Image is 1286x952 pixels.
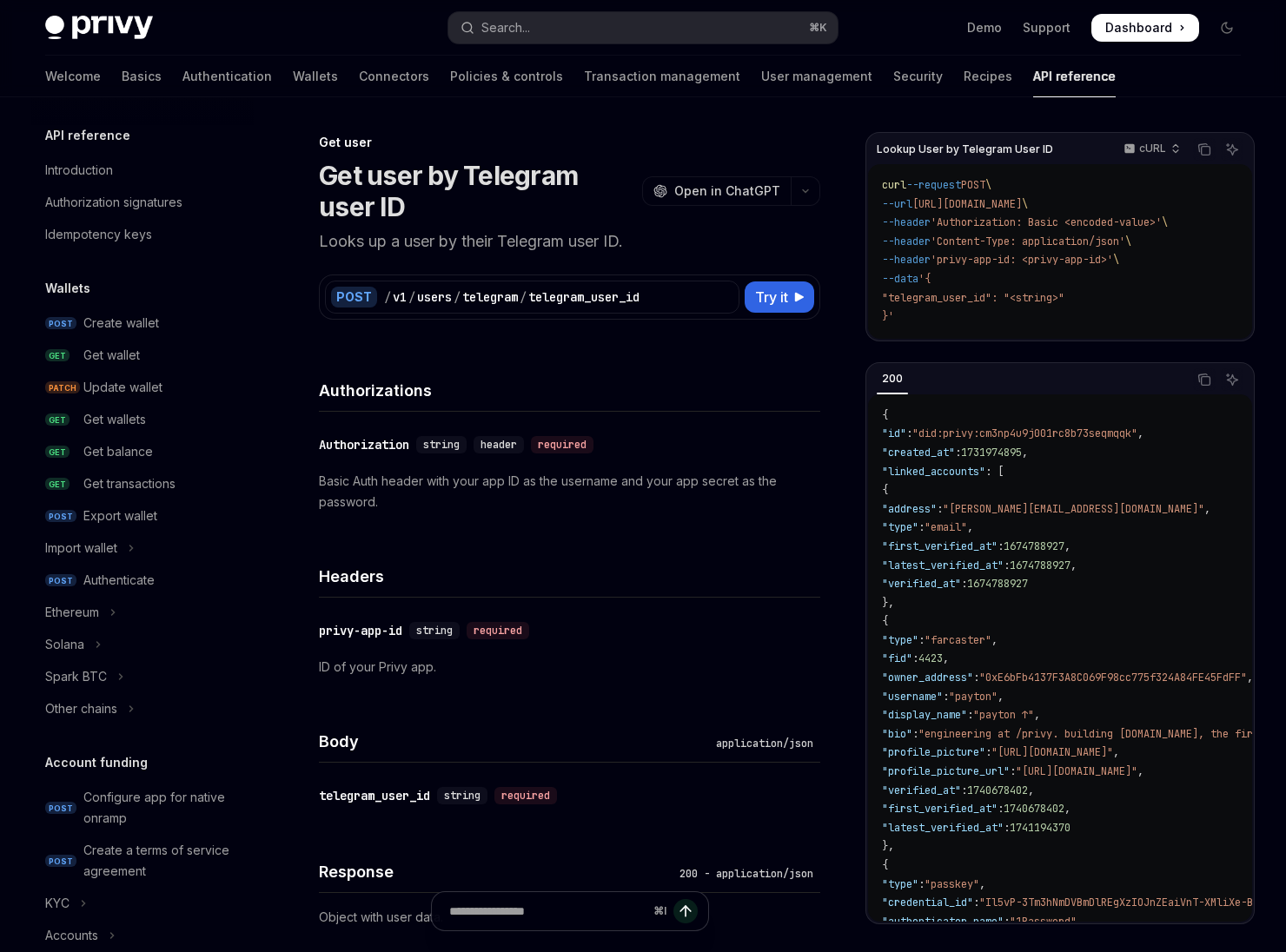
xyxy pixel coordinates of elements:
a: API reference [1033,56,1116,97]
span: 1674788927 [1004,539,1064,553]
div: Get user [319,134,820,151]
span: "payton ↑" [973,708,1034,722]
span: , [1064,802,1071,816]
div: Solana [45,634,84,655]
div: 200 [877,368,908,389]
span: : [ [985,465,1004,479]
span: Lookup User by Telegram User ID [877,142,1053,156]
div: Get transactions [83,473,176,494]
span: 'Authorization: Basic <encoded-value>' [931,215,1162,229]
span: : [1004,915,1010,929]
button: Ask AI [1221,138,1243,161]
span: 'Content-Type: application/json' [931,235,1125,248]
span: "fid" [882,651,912,665]
span: "first_verified_at" [882,802,998,816]
span: Open in ChatGPT [674,182,780,200]
span: "passkey" [925,877,979,891]
button: Toggle Import wallet section [31,532,254,564]
span: : [985,745,991,759]
span: : [918,877,925,891]
div: users [417,288,452,306]
span: "[URL][DOMAIN_NAME]" [1016,764,1137,778]
a: GETGet balance [31,436,254,467]
a: Wallets [293,56,338,97]
span: "type" [882,877,918,891]
span: [URL][DOMAIN_NAME] [912,197,1022,211]
span: --header [882,235,931,248]
p: ID of your Privy app. [319,657,820,678]
span: '{ [918,272,931,286]
span: --request [906,178,961,192]
span: "did:privy:cm3np4u9j001rc8b73seqmqqk" [912,426,1137,440]
span: string [416,624,453,638]
h1: Get user by Telegram user ID [319,160,635,222]
span: , [1071,559,1077,572]
span: : [1004,821,1010,835]
a: POSTAuthenticate [31,565,254,596]
span: 1674788927 [1010,559,1071,572]
div: Get wallet [83,345,140,366]
span: , [1064,539,1071,553]
span: "farcaster" [925,633,991,647]
span: --header [882,215,931,229]
span: : [961,577,967,591]
div: Authenticate [83,570,155,591]
span: \ [1113,253,1119,267]
div: required [467,622,529,639]
div: / [384,288,391,306]
span: POST [45,574,76,587]
span: , [1077,915,1083,929]
button: Toggle dark mode [1213,14,1241,42]
span: , [1247,671,1253,684]
span: : [918,520,925,534]
span: : [912,651,918,665]
span: , [1113,745,1119,759]
span: , [1034,708,1040,722]
span: "payton" [949,690,998,704]
span: --header [882,253,931,267]
span: , [998,690,1004,704]
span: , [1028,783,1034,797]
h4: Headers [319,565,820,588]
span: --url [882,197,912,211]
span: : [918,633,925,647]
button: Toggle Accounts section [31,920,254,951]
span: Try it [755,287,788,307]
span: \ [1162,215,1168,229]
span: , [943,651,949,665]
p: cURL [1139,142,1166,155]
a: Support [1023,19,1071,36]
a: PATCHUpdate wallet [31,372,254,403]
span: "verified_at" [882,577,961,591]
span: "email" [925,520,967,534]
button: Open search [448,12,838,43]
button: Toggle Ethereum section [31,597,254,628]
div: Create a terms of service agreement [83,840,243,882]
a: Authorization signatures [31,187,254,218]
div: Configure app for native onramp [83,787,243,829]
input: Ask a question... [449,892,646,930]
span: , [1137,764,1143,778]
div: Update wallet [83,377,162,398]
span: : [1010,764,1016,778]
button: Toggle Spark BTC section [31,661,254,692]
a: Demo [967,19,1002,36]
span: "address" [882,502,937,516]
span: "type" [882,633,918,647]
span: GET [45,349,70,362]
span: 4423 [918,651,943,665]
span: , [979,877,985,891]
span: "latest_verified_at" [882,821,1004,835]
div: Export wallet [83,506,157,526]
span: POST [961,178,985,192]
span: , [1137,426,1143,440]
span: --data [882,272,918,286]
span: string [423,438,460,452]
span: }' [882,309,894,323]
a: POSTConfigure app for native onramp [31,782,254,834]
span: ⌘ K [809,21,827,35]
span: "linked_accounts" [882,465,985,479]
span: "latest_verified_at" [882,559,1004,572]
span: string [444,789,481,803]
a: Basics [122,56,162,97]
